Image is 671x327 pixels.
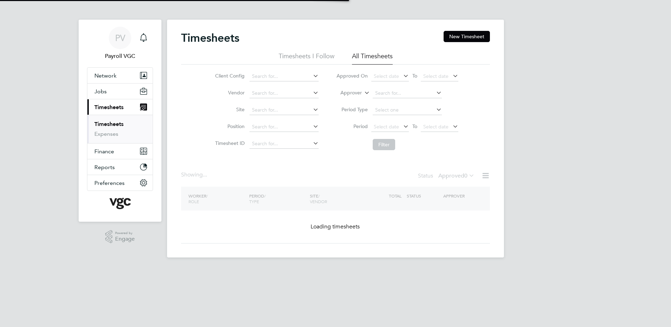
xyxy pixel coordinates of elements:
input: Select one [373,105,442,115]
div: Timesheets [87,115,153,143]
a: PVPayroll VGC [87,27,153,60]
div: Showing [181,171,208,179]
span: Powered by [115,230,135,236]
span: Preferences [94,180,125,186]
label: Timesheet ID [213,140,245,146]
input: Search for... [250,139,319,149]
button: Preferences [87,175,153,191]
span: Engage [115,236,135,242]
h2: Timesheets [181,31,239,45]
button: Network [87,68,153,83]
li: All Timesheets [352,52,393,65]
button: Finance [87,144,153,159]
div: Status [418,171,476,181]
img: vgcgroup-logo-retina.png [109,198,131,209]
a: Go to home page [87,198,153,209]
span: Select date [374,124,399,130]
button: New Timesheet [444,31,490,42]
label: Period [336,123,368,129]
button: Reports [87,159,153,175]
span: Finance [94,148,114,155]
label: Position [213,123,245,129]
label: Approved [438,172,474,179]
span: Select date [374,73,399,79]
span: PV [115,33,125,42]
input: Search for... [250,72,319,81]
input: Search for... [250,122,319,132]
a: Expenses [94,131,118,137]
a: Timesheets [94,121,124,127]
label: Client Config [213,73,245,79]
span: Select date [423,73,449,79]
input: Search for... [250,88,319,98]
span: To [410,71,419,80]
span: To [410,122,419,131]
input: Search for... [373,88,442,98]
a: Powered byEngage [105,230,135,243]
button: Filter [373,139,395,150]
span: Jobs [94,88,107,95]
span: Select date [423,124,449,130]
span: Timesheets [94,104,124,111]
label: Approved On [336,73,368,79]
button: Jobs [87,84,153,99]
label: Site [213,106,245,113]
span: Network [94,72,117,79]
span: ... [203,171,207,178]
button: Timesheets [87,99,153,115]
span: Reports [94,164,115,171]
nav: Main navigation [79,20,161,222]
li: Timesheets I Follow [279,52,334,65]
label: Approver [330,89,362,96]
input: Search for... [250,105,319,115]
label: Vendor [213,89,245,96]
span: Payroll VGC [87,52,153,60]
span: 0 [464,172,467,179]
label: Period Type [336,106,368,113]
